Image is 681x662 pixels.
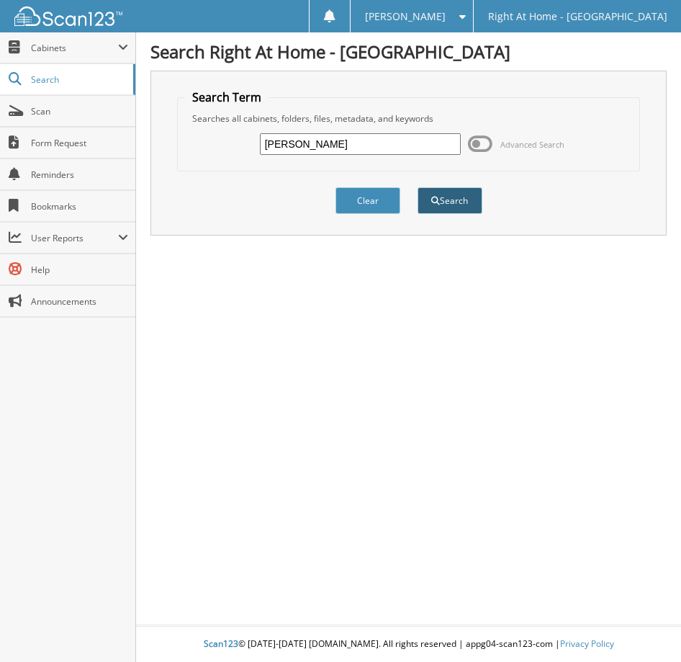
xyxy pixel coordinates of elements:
[560,638,614,650] a: Privacy Policy
[31,295,128,308] span: Announcements
[31,232,118,244] span: User Reports
[31,137,128,149] span: Form Request
[136,627,681,662] div: © [DATE]-[DATE] [DOMAIN_NAME]. All rights reserved | appg04-scan123-com |
[14,6,122,26] img: scan123-logo-white.svg
[31,200,128,213] span: Bookmarks
[204,638,238,650] span: Scan123
[609,593,681,662] iframe: Chat Widget
[365,12,446,21] span: [PERSON_NAME]
[418,187,482,214] button: Search
[185,89,269,105] legend: Search Term
[31,105,128,117] span: Scan
[185,112,632,125] div: Searches all cabinets, folders, files, metadata, and keywords
[31,264,128,276] span: Help
[150,40,667,63] h1: Search Right At Home - [GEOGRAPHIC_DATA]
[31,169,128,181] span: Reminders
[31,42,118,54] span: Cabinets
[488,12,667,21] span: Right At Home - [GEOGRAPHIC_DATA]
[335,187,400,214] button: Clear
[500,139,564,150] span: Advanced Search
[31,73,126,86] span: Search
